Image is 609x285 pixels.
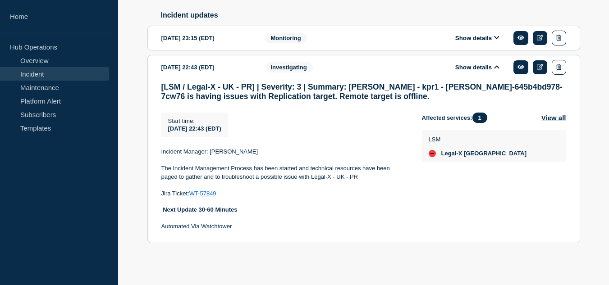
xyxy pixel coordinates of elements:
div: [DATE] 22:43 (EDT) [161,60,252,75]
p: The Incident Management Process has been started and technical resources have been paged to gathe... [161,164,408,181]
p: Incident Manager: [PERSON_NAME] [161,148,408,156]
p: Jira Ticket: [161,190,408,198]
span: Legal-X [GEOGRAPHIC_DATA] [441,150,527,157]
button: View all [541,113,566,123]
a: WT-57849 [189,190,216,197]
span: 1 [472,113,487,123]
div: [DATE] 23:15 (EDT) [161,31,252,45]
strong: Next Update 30-60 Minutes [163,206,237,213]
span: Investigating [265,62,313,72]
h3: [LSM / Legal-X - UK - PR] | Severity: 3 | Summary: [PERSON_NAME] - kpr1 - [PERSON_NAME]-645b4bd97... [161,82,566,101]
span: Monitoring [265,33,307,43]
span: Affected services: [422,113,492,123]
button: Show details [453,34,502,42]
div: down [429,150,436,157]
p: Automated Via Watchtower [161,222,408,231]
button: Show details [453,63,502,71]
p: Start time : [168,118,221,124]
p: LSM [429,136,527,143]
h2: Incident updates [161,11,580,19]
span: [DATE] 22:43 (EDT) [168,125,221,132]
